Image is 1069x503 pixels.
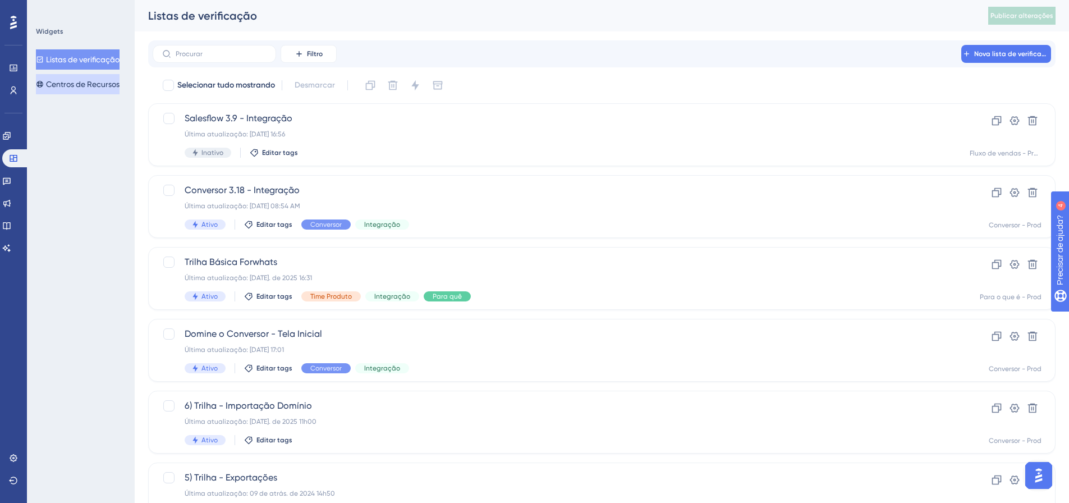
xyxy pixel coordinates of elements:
[244,220,292,229] button: Editar tags
[177,80,275,90] font: Selecionar tudo mostrando
[36,28,63,35] font: Widgets
[244,364,292,373] button: Editar tags
[201,221,218,228] font: Ativo
[46,80,120,89] font: Centros de Recursos
[262,149,298,157] font: Editar tags
[185,185,300,195] font: Conversor 3.18 - Integração
[26,5,97,13] font: Precisar de ajuda?
[961,45,1051,63] button: Nova lista de verificação
[988,7,1056,25] button: Publicar alterações
[990,12,1053,20] font: Publicar alterações
[201,149,223,157] font: Inativo
[46,55,120,64] font: Listas de verificação
[201,364,218,372] font: Ativo
[310,221,342,228] font: Conversor
[185,490,335,497] font: Última atualização: 09 de atrás. de 2024 14h50
[364,364,400,372] font: Integração
[433,292,462,300] font: Para quê
[364,221,400,228] font: Integração
[148,9,257,22] font: Listas de verificação
[244,292,292,301] button: Editar tags
[244,436,292,445] button: Editar tags
[281,45,337,63] button: Filtro
[310,364,342,372] font: Conversor
[989,221,1042,229] font: Conversor - Prod
[989,365,1042,373] font: Conversor - Prod
[256,364,292,372] font: Editar tags
[289,75,341,95] button: Desmarcar
[256,436,292,444] font: Editar tags
[185,202,300,210] font: Última atualização: [DATE] 08:54 AM
[185,257,277,267] font: Trilha Básica Forwhats
[185,346,284,354] font: Última atualização: [DATE] 17:01
[185,328,322,339] font: Domine o Conversor - Tela Inicial
[176,50,267,58] input: Procurar
[974,50,1054,58] font: Nova lista de verificação
[307,50,323,58] font: Filtro
[256,292,292,300] font: Editar tags
[185,472,277,483] font: 5) Trilha - Exportações
[256,221,292,228] font: Editar tags
[36,74,120,94] button: Centros de Recursos
[185,130,285,138] font: Última atualização: [DATE] 16:56
[185,274,312,282] font: Última atualização: [DATE]. de 2025 16:31
[185,400,312,411] font: 6) Trilha - Importação Domínio
[185,418,316,426] font: Última atualização: [DATE]. de 2025 11h00
[374,292,410,300] font: Integração
[1022,459,1056,492] iframe: Iniciador do Assistente de IA do UserGuiding
[310,292,352,300] font: Time Produto
[185,113,292,124] font: Salesflow 3.9 - Integração
[36,49,120,70] button: Listas de verificação
[250,148,298,157] button: Editar tags
[980,293,1042,301] font: Para o que é - Prod
[201,292,218,300] font: Ativo
[104,7,108,13] font: 4
[295,80,335,90] font: Desmarcar
[201,436,218,444] font: Ativo
[989,437,1042,445] font: Conversor - Prod
[970,149,1042,157] font: Fluxo de vendas - Prod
